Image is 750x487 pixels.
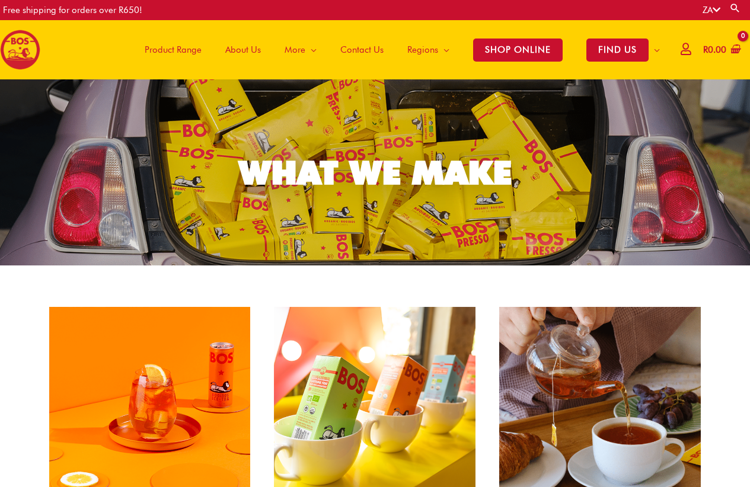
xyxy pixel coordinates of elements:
span: About Us [225,32,261,68]
a: ZA [703,5,720,15]
span: FIND US [586,39,649,62]
div: WHAT WE MAKE [239,156,512,189]
nav: Site Navigation [124,20,672,79]
span: SHOP ONLINE [473,39,563,62]
span: R [703,44,708,55]
span: Contact Us [340,32,384,68]
a: Contact Us [328,20,395,79]
span: Regions [407,32,438,68]
a: Search button [729,2,741,14]
a: View Shopping Cart, empty [701,37,741,63]
span: Product Range [145,32,202,68]
a: More [273,20,328,79]
a: Product Range [133,20,213,79]
a: SHOP ONLINE [461,20,575,79]
span: More [285,32,305,68]
a: Regions [395,20,461,79]
a: About Us [213,20,273,79]
bdi: 0.00 [703,44,726,55]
